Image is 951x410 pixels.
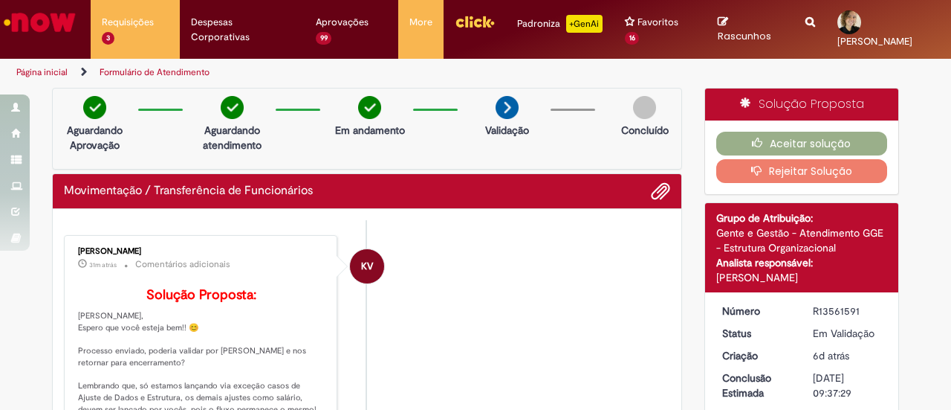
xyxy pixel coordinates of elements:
span: [PERSON_NAME] [837,35,912,48]
dt: Status [711,326,802,341]
img: click_logo_yellow_360x200.png [455,10,495,33]
p: +GenAi [566,15,603,33]
time: 29/09/2025 09:33:38 [89,260,117,269]
img: img-circle-grey.png [633,96,656,119]
div: Analista responsável: [716,255,888,270]
div: Em Validação [813,326,882,341]
a: Página inicial [16,66,68,78]
span: Aprovações [316,15,369,30]
p: Em andamento [335,123,405,138]
img: ServiceNow [1,7,78,37]
span: 31m atrás [89,260,117,269]
p: Aguardando Aprovação [59,123,131,153]
span: Rascunhos [718,29,771,43]
a: Rascunhos [718,16,783,43]
h2: Movimentação / Transferência de Funcionários Histórico de tíquete [64,185,313,198]
button: Rejeitar Solução [716,159,888,183]
img: arrow-next.png [496,96,519,119]
span: 6d atrás [813,349,849,362]
div: Padroniza [517,15,603,33]
dt: Número [711,304,802,318]
div: R13561591 [813,304,882,318]
dt: Criação [711,348,802,363]
b: Solução Proposta: [146,286,256,304]
div: Karine Vieira [350,249,384,284]
button: Adicionar anexos [651,182,670,201]
div: Solução Proposta [705,89,899,121]
img: check-circle-green.png [358,96,381,119]
p: Aguardando atendimento [196,123,268,153]
button: Aceitar solução [716,132,888,156]
span: Despesas Corporativas [191,15,293,45]
span: 3 [102,32,114,45]
div: 24/09/2025 08:55:34 [813,348,882,363]
time: 24/09/2025 08:55:34 [813,349,849,362]
p: Concluído [621,123,669,138]
small: Comentários adicionais [135,258,230,271]
span: 99 [316,32,332,45]
dt: Conclusão Estimada [711,371,802,400]
div: [DATE] 09:37:29 [813,371,882,400]
a: Formulário de Atendimento [100,66,210,78]
div: [PERSON_NAME] [78,247,325,256]
span: More [409,15,432,30]
span: Favoritos [637,15,678,30]
img: check-circle-green.png [83,96,106,119]
ul: Trilhas de página [11,59,623,86]
div: Grupo de Atribuição: [716,211,888,225]
div: [PERSON_NAME] [716,270,888,285]
span: 16 [625,32,640,45]
span: Requisições [102,15,154,30]
span: KV [361,249,373,284]
img: check-circle-green.png [221,96,244,119]
div: Gente e Gestão - Atendimento GGE - Estrutura Organizacional [716,225,888,255]
p: Validação [485,123,529,138]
